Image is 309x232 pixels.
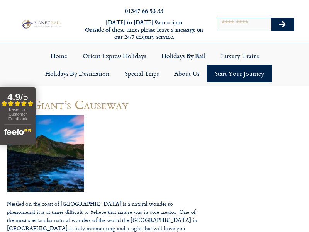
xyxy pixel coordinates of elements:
[166,65,207,82] a: About Us
[154,47,213,65] a: Holidays by Rail
[271,18,294,31] button: Search
[117,65,166,82] a: Special Trips
[37,65,117,82] a: Holidays by Destination
[75,47,154,65] a: Orient Express Holidays
[213,47,267,65] a: Luxury Trains
[4,47,305,82] nav: Menu
[43,47,75,65] a: Home
[7,95,128,114] a: The Giant’s Causeway
[20,19,62,29] img: Planet Rail Train Holidays Logo
[125,6,163,15] a: 01347 66 53 33
[84,19,204,41] h6: [DATE] to [DATE] 9am – 5pm Outside of these times please leave a message on our 24/7 enquiry serv...
[207,65,272,82] a: Start your Journey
